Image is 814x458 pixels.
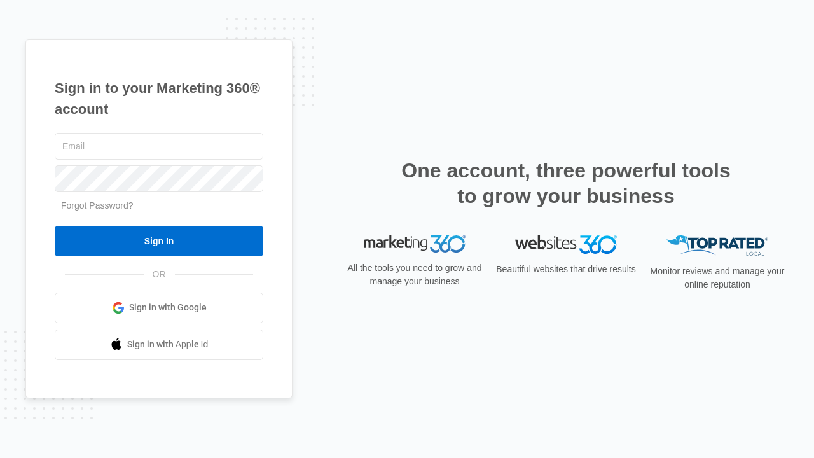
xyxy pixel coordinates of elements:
[343,261,486,288] p: All the tools you need to grow and manage your business
[144,268,175,281] span: OR
[397,158,735,209] h2: One account, three powerful tools to grow your business
[55,330,263,360] a: Sign in with Apple Id
[55,293,263,323] a: Sign in with Google
[127,338,209,351] span: Sign in with Apple Id
[515,235,617,254] img: Websites 360
[55,133,263,160] input: Email
[646,265,789,291] p: Monitor reviews and manage your online reputation
[55,226,263,256] input: Sign In
[129,301,207,314] span: Sign in with Google
[55,78,263,120] h1: Sign in to your Marketing 360® account
[495,263,637,276] p: Beautiful websites that drive results
[364,235,466,253] img: Marketing 360
[666,235,768,256] img: Top Rated Local
[61,200,134,211] a: Forgot Password?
